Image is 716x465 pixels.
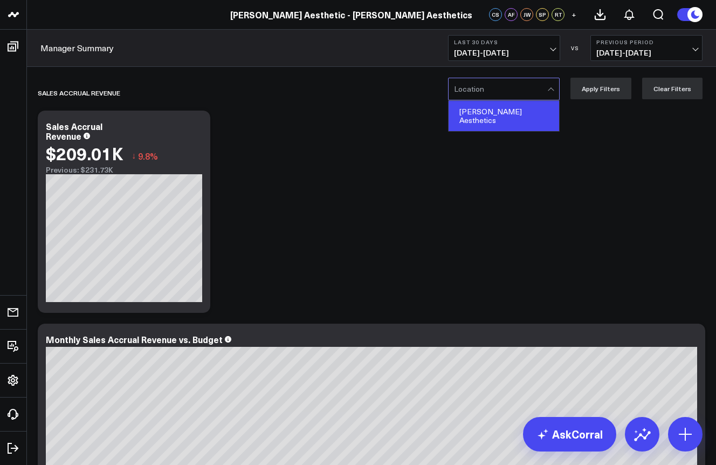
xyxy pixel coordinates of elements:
[454,49,554,57] span: [DATE] - [DATE]
[566,45,585,51] div: VS
[46,143,123,163] div: $209.01K
[596,49,697,57] span: [DATE] - [DATE]
[138,150,158,162] span: 9.8%
[449,101,559,131] div: [PERSON_NAME] Aesthetics
[596,39,697,45] b: Previous Period
[590,35,703,61] button: Previous Period[DATE]-[DATE]
[448,35,560,61] button: Last 30 Days[DATE]-[DATE]
[570,78,631,99] button: Apply Filters
[40,42,114,54] a: Manager Summary
[523,417,616,452] a: AskCorral
[552,8,564,21] div: RT
[520,8,533,21] div: JW
[567,8,580,21] button: +
[46,333,223,345] div: Monthly Sales Accrual Revenue vs. Budget
[572,11,576,18] span: +
[505,8,518,21] div: AF
[46,166,202,174] div: Previous: $231.73K
[38,80,120,105] div: Sales Accrual Revenue
[132,149,136,163] span: ↓
[536,8,549,21] div: SP
[454,39,554,45] b: Last 30 Days
[46,120,102,142] div: Sales Accrual Revenue
[489,8,502,21] div: CS
[230,9,472,20] a: [PERSON_NAME] Aesthetic - [PERSON_NAME] Aesthetics
[642,78,703,99] button: Clear Filters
